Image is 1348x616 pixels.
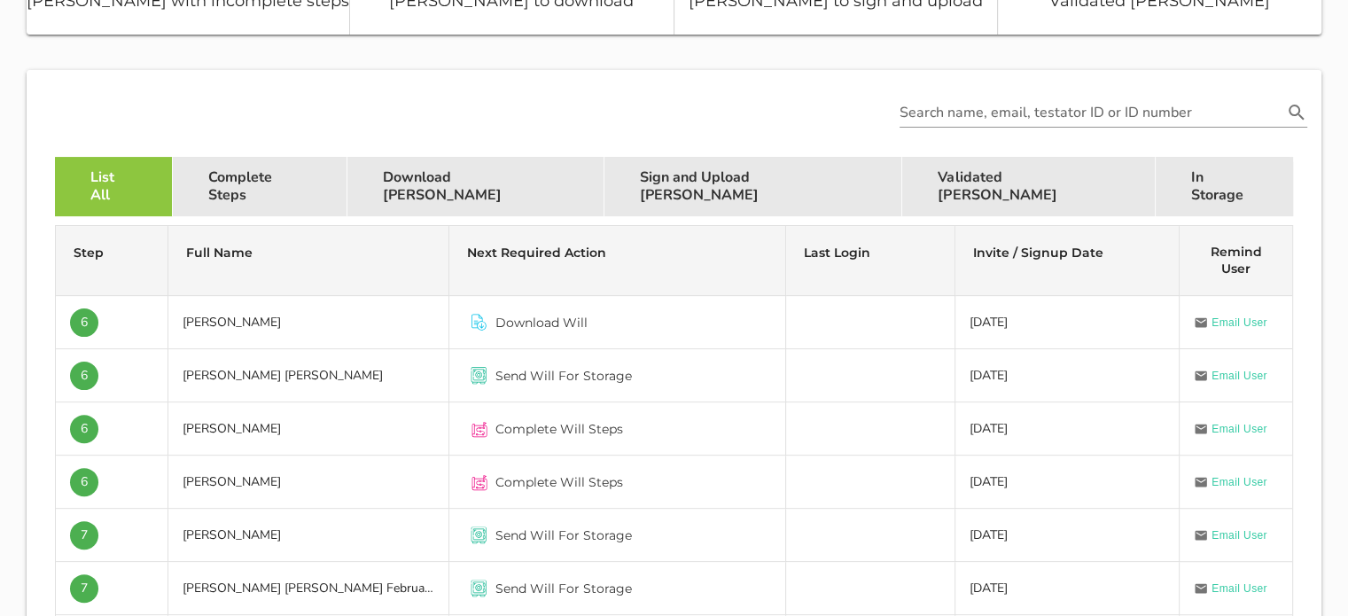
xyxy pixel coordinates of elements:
[467,245,606,261] span: Next Required Action
[1281,101,1313,124] button: Search name, email, testator ID or ID number appended action
[970,580,1008,597] span: [DATE]
[804,245,870,261] span: Last Login
[173,157,347,216] div: Complete Steps
[495,526,632,544] span: Send Will For Storage
[495,473,623,491] span: Complete Will Steps
[902,157,1156,216] div: Validated [PERSON_NAME]
[970,367,1008,384] span: [DATE]
[168,296,449,349] td: [PERSON_NAME]
[1180,226,1292,296] th: Remind User
[495,314,588,331] span: Download Will
[1194,526,1267,544] a: Email User
[1212,314,1267,331] span: Email User
[1212,367,1267,385] span: Email User
[168,456,449,509] td: [PERSON_NAME]
[168,402,449,456] td: [PERSON_NAME]
[786,226,955,296] th: Last Login: Not sorted. Activate to sort ascending.
[1194,420,1267,438] a: Email User
[55,157,173,216] div: List All
[1194,473,1267,491] a: Email User
[973,245,1103,261] span: Invite / Signup Date
[495,580,632,597] span: Send Will For Storage
[74,245,104,261] span: Step
[168,509,449,562] td: [PERSON_NAME]
[168,226,449,296] th: Full Name: Not sorted. Activate to sort ascending.
[1194,580,1267,597] a: Email User
[970,314,1008,331] span: [DATE]
[186,245,253,261] span: Full Name
[81,308,88,337] span: 6
[495,420,623,438] span: Complete Will Steps
[81,521,88,550] span: 7
[81,415,88,443] span: 6
[81,362,88,390] span: 6
[1212,473,1267,491] span: Email User
[970,420,1008,437] span: [DATE]
[1211,244,1262,277] span: Remind User
[81,468,88,496] span: 6
[56,226,168,296] th: Step: Not sorted. Activate to sort ascending.
[1212,526,1267,544] span: Email User
[1212,580,1267,597] span: Email User
[970,473,1008,490] span: [DATE]
[495,367,632,385] span: Send Will For Storage
[1156,157,1293,216] div: In Storage
[1194,314,1267,331] a: Email User
[81,574,88,603] span: 7
[168,349,449,402] td: [PERSON_NAME] [PERSON_NAME]
[970,526,1008,543] span: [DATE]
[168,562,449,615] td: [PERSON_NAME] [PERSON_NAME] February
[604,157,902,216] div: Sign and Upload [PERSON_NAME]
[955,226,1180,296] th: Invite / Signup Date: Not sorted. Activate to sort ascending.
[1212,420,1267,438] span: Email User
[1194,367,1267,385] a: Email User
[347,157,604,216] div: Download [PERSON_NAME]
[449,226,786,296] th: Next Required Action: Not sorted. Activate to sort ascending.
